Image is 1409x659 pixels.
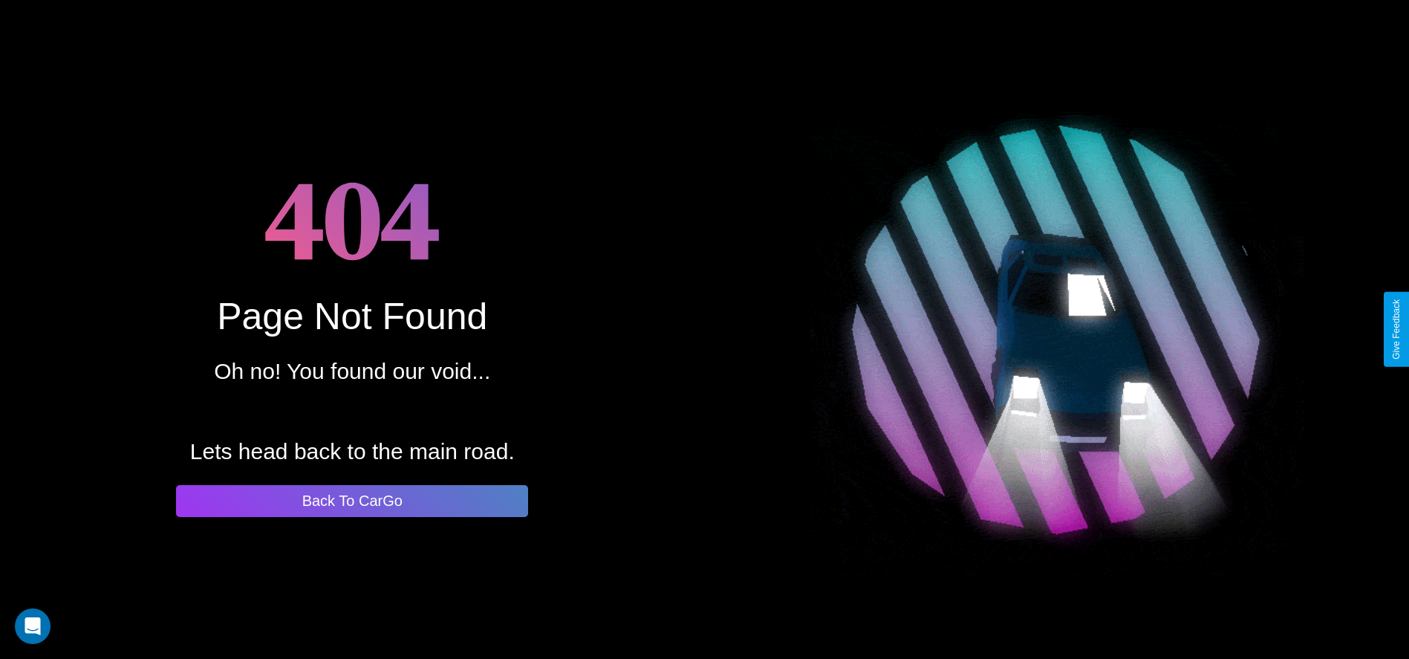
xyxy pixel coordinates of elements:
[810,83,1304,577] img: spinning car
[176,485,528,517] button: Back To CarGo
[1391,299,1402,360] div: Give Feedback
[264,143,440,295] h1: 404
[15,608,51,644] div: Open Intercom Messenger
[217,295,487,338] div: Page Not Found
[190,351,515,472] p: Oh no! You found our void... Lets head back to the main road.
